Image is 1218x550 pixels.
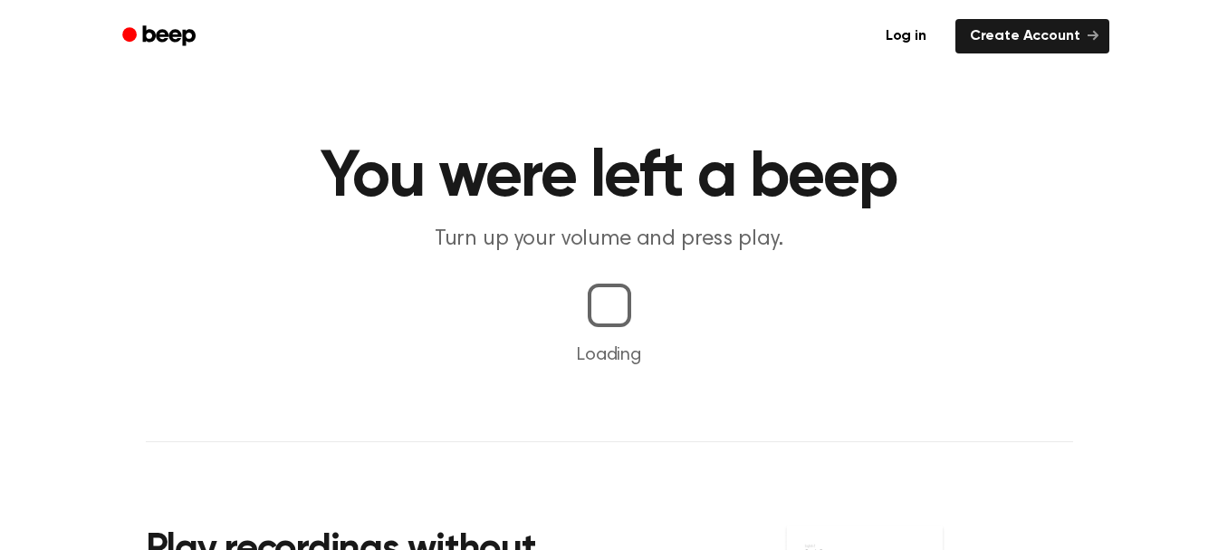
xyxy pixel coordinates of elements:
p: Turn up your volume and press play. [262,225,957,255]
a: Log in [868,15,945,57]
p: Loading [22,342,1196,369]
a: Create Account [955,19,1109,53]
h1: You were left a beep [146,145,1073,210]
a: Beep [110,19,212,54]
